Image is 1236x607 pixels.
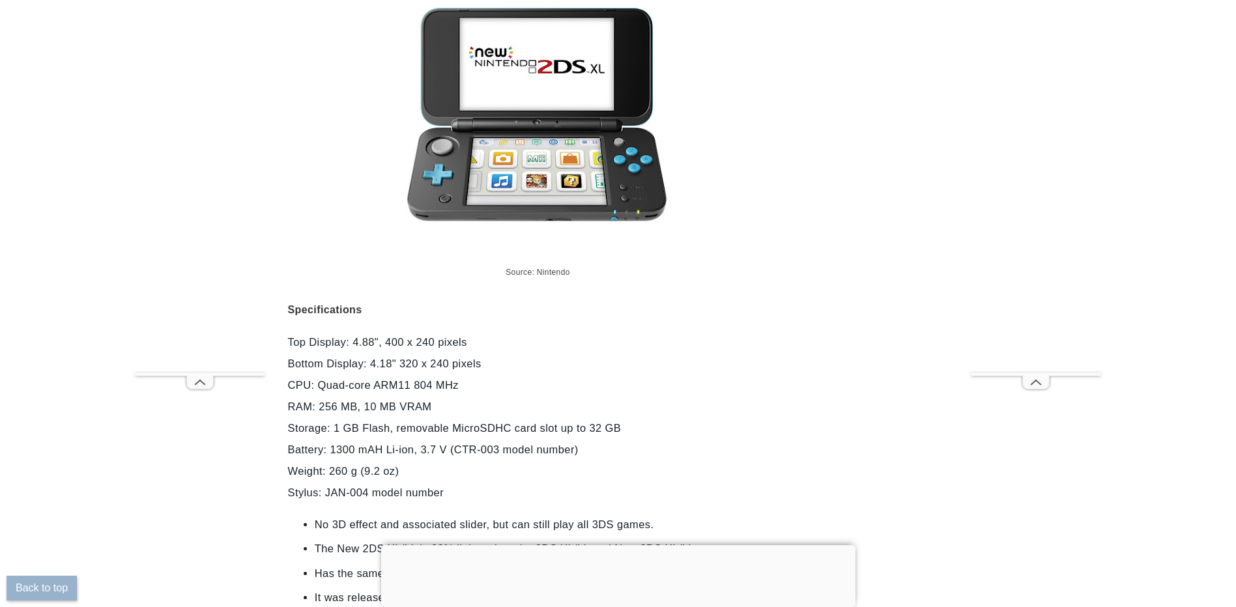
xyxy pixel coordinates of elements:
h3: Specifications [288,290,786,320]
li: No 3D effect and associated slider, but can still play all 3DS games. [315,514,759,535]
span: Source: Nintendo [503,268,569,277]
button: Back to top [7,576,77,600]
iframe: Advertisement [135,31,265,373]
li: Has the same screen size as the 3DS XL/LL and New 3DS XL/LL. [315,563,759,584]
iframe: Advertisement [971,31,1101,373]
iframe: Advertisement [381,545,855,604]
li: The New 2DS XL/LL is 20% lighter than the 3DS XL/LL and New 3DS XL/LL. [315,538,759,559]
p: Top Display: 4.88", 400 x 240 pixels Bottom Display: 4.18" 320 x 240 pixels CPU: Quad-core ARM11 ... [288,332,786,503]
